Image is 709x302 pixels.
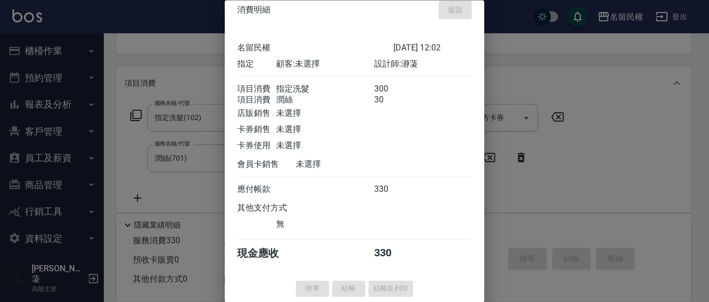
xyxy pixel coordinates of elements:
[374,185,413,195] div: 330
[237,247,296,261] div: 現金應收
[237,5,270,15] span: 消費明細
[237,185,276,195] div: 應付帳款
[276,95,374,106] div: 潤絲
[276,219,374,230] div: 無
[237,125,276,136] div: 卡券銷售
[237,141,276,152] div: 卡券使用
[374,247,413,261] div: 330
[237,59,276,70] div: 指定
[374,84,413,95] div: 300
[276,84,374,95] div: 指定洗髮
[374,95,413,106] div: 30
[374,59,472,70] div: 設計師: 瀞蓤
[237,95,276,106] div: 項目消費
[393,43,472,54] div: [DATE] 12:02
[276,109,374,120] div: 未選擇
[237,160,296,170] div: 會員卡銷售
[276,141,374,152] div: 未選擇
[276,59,374,70] div: 顧客: 未選擇
[237,203,316,214] div: 其他支付方式
[237,109,276,120] div: 店販銷售
[276,125,374,136] div: 未選擇
[237,84,276,95] div: 項目消費
[296,160,393,170] div: 未選擇
[237,43,393,54] div: 名留民權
